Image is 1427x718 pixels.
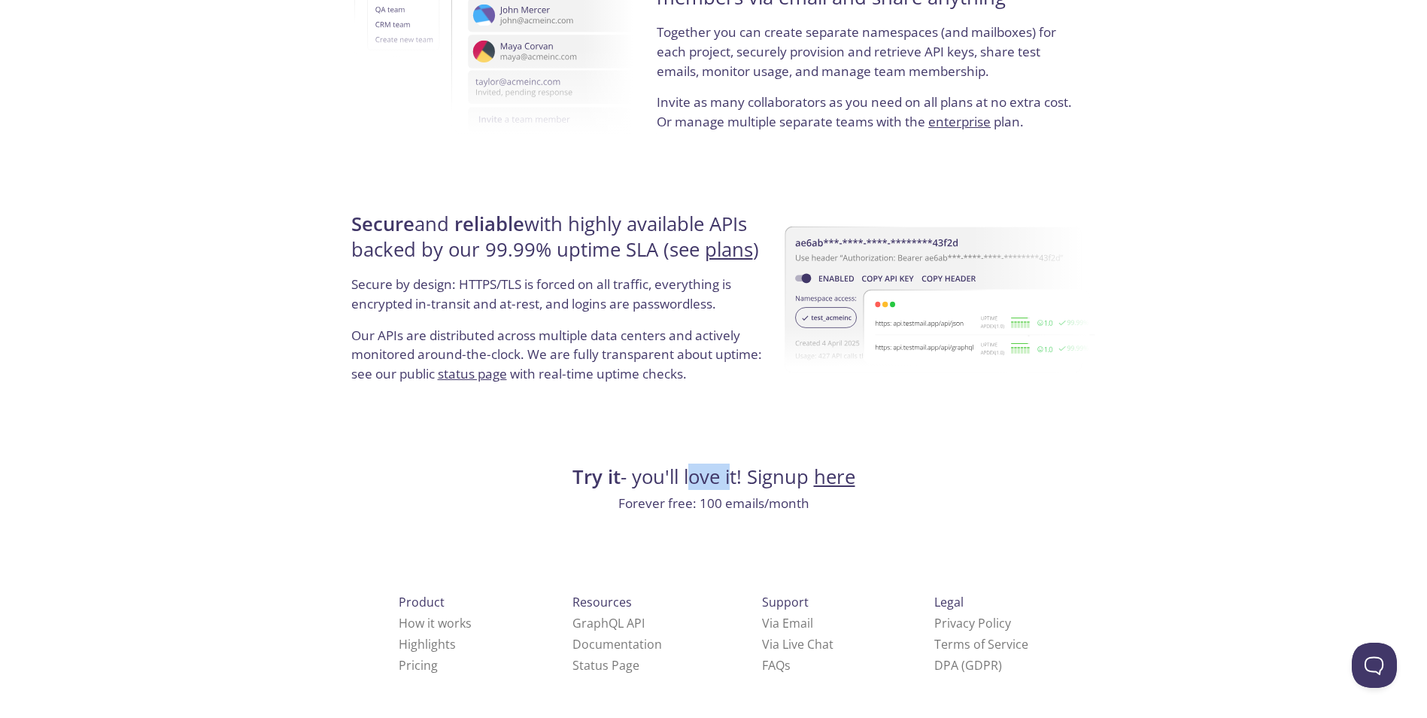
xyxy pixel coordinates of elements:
[454,211,524,237] strong: reliable
[785,179,1095,421] img: uptime
[934,657,1002,674] a: DPA (GDPR)
[762,615,813,631] a: Via Email
[351,275,770,325] p: Secure by design: HTTPS/TLS is forced on all traffic, everything is encrypted in-transit and at-r...
[934,594,964,610] span: Legal
[572,594,632,610] span: Resources
[934,615,1011,631] a: Privacy Policy
[785,657,791,674] span: s
[351,211,414,237] strong: Secure
[934,636,1028,653] a: Terms of Service
[438,365,507,382] a: status page
[762,657,791,674] a: FAQ
[399,615,472,631] a: How it works
[928,113,991,130] a: enterprise
[814,464,855,490] a: here
[657,23,1076,93] p: Together you can create separate namespaces (and mailboxes) for each project, securely provision ...
[1352,643,1397,688] iframe: Help Scout Beacon - Open
[572,615,645,631] a: GraphQL API
[399,636,456,653] a: Highlights
[762,636,833,653] a: Via Live Chat
[572,464,621,490] strong: Try it
[351,326,770,396] p: Our APIs are distributed across multiple data centers and actively monitored around-the-clock. We...
[762,594,809,610] span: Support
[399,657,438,674] a: Pricing
[705,236,753,263] a: plans
[351,211,770,275] h4: and with highly available APIs backed by our 99.99% uptime SLA (see )
[399,594,445,610] span: Product
[572,636,662,653] a: Documentation
[572,657,639,674] a: Status Page
[347,494,1081,513] p: Forever free: 100 emails/month
[347,464,1081,490] h4: - you'll love it! Signup
[657,93,1076,131] p: Invite as many collaborators as you need on all plans at no extra cost. Or manage multiple separa...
